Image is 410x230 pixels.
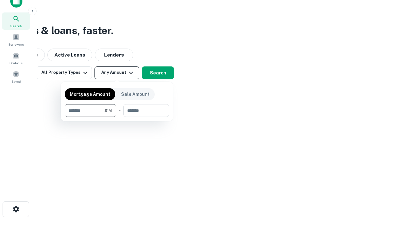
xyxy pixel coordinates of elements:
[378,179,410,210] iframe: Chat Widget
[121,91,150,98] p: Sale Amount
[104,108,112,113] span: $1M
[119,104,121,117] div: -
[70,91,110,98] p: Mortgage Amount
